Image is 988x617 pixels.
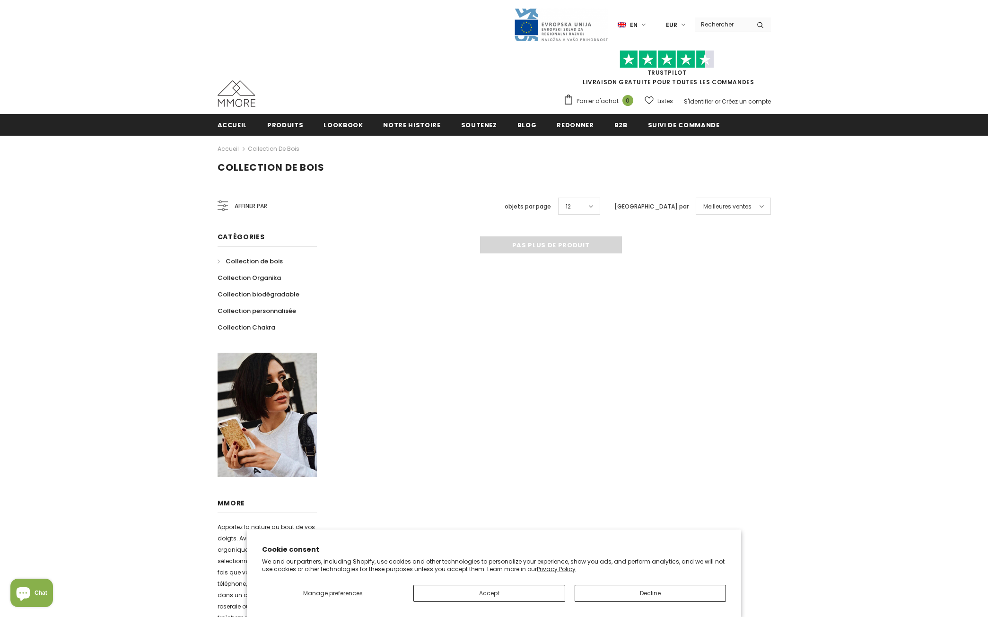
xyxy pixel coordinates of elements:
[614,114,628,135] a: B2B
[684,97,713,105] a: S'identifier
[514,20,608,28] a: Javni Razpis
[461,114,497,135] a: soutenez
[577,96,619,106] span: Panier d'achat
[218,114,247,135] a: Accueil
[517,114,537,135] a: Blog
[517,121,537,130] span: Blog
[505,202,551,211] label: objets par page
[218,303,296,319] a: Collection personnalisée
[666,20,677,30] span: EUR
[218,323,275,332] span: Collection Chakra
[218,232,265,242] span: Catégories
[557,121,594,130] span: Redonner
[413,585,565,602] button: Accept
[645,93,673,109] a: Listes
[622,95,633,106] span: 0
[715,97,720,105] span: or
[695,17,750,31] input: Search Site
[324,114,363,135] a: Lookbook
[657,96,673,106] span: Listes
[324,121,363,130] span: Lookbook
[575,585,726,602] button: Decline
[262,545,726,555] h2: Cookie consent
[218,498,245,508] span: MMORE
[262,558,726,573] p: We and our partners, including Shopify, use cookies and other technologies to personalize your ex...
[226,257,283,266] span: Collection de bois
[248,145,299,153] a: Collection de bois
[218,143,239,155] a: Accueil
[461,121,497,130] span: soutenez
[618,21,626,29] img: i-lang-1.png
[563,94,638,108] a: Panier d'achat 0
[557,114,594,135] a: Redonner
[537,565,576,573] a: Privacy Policy
[218,286,299,303] a: Collection biodégradable
[648,114,720,135] a: Suivi de commande
[267,121,303,130] span: Produits
[267,114,303,135] a: Produits
[647,69,687,77] a: TrustPilot
[235,201,267,211] span: Affiner par
[303,589,363,597] span: Manage preferences
[218,121,247,130] span: Accueil
[703,202,752,211] span: Meilleures ventes
[383,114,440,135] a: Notre histoire
[563,54,771,86] span: LIVRAISON GRATUITE POUR TOUTES LES COMMANDES
[218,273,281,282] span: Collection Organika
[383,121,440,130] span: Notre histoire
[218,319,275,336] a: Collection Chakra
[514,8,608,42] img: Javni Razpis
[614,202,689,211] label: [GEOGRAPHIC_DATA] par
[8,579,56,609] inbox-online-store-chat: Shopify online store chat
[648,121,720,130] span: Suivi de commande
[218,290,299,299] span: Collection biodégradable
[566,202,571,211] span: 12
[620,50,714,69] img: Faites confiance aux étoiles pilotes
[630,20,638,30] span: en
[722,97,771,105] a: Créez un compte
[614,121,628,130] span: B2B
[218,80,255,107] img: Cas MMORE
[218,161,324,174] span: Collection de bois
[262,585,404,602] button: Manage preferences
[218,306,296,315] span: Collection personnalisée
[218,253,283,269] a: Collection de bois
[218,269,281,286] a: Collection Organika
